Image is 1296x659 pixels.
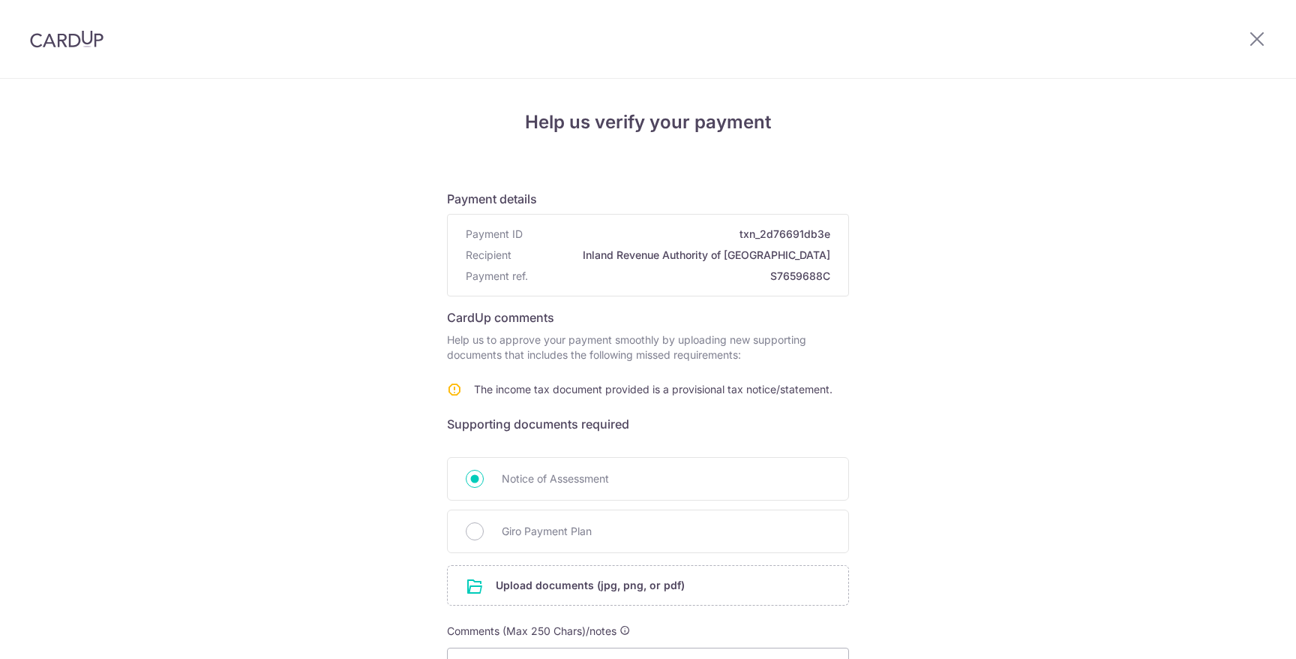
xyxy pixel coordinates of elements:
[466,227,523,242] span: Payment ID
[502,522,830,540] span: Giro Payment Plan
[447,624,616,637] span: Comments (Max 250 Chars)/notes
[30,30,103,48] img: CardUp
[517,248,830,263] span: Inland Revenue Authority of [GEOGRAPHIC_DATA]
[474,383,832,396] span: The income tax document provided is a provisional tax notice/statement.
[534,269,830,284] span: S7659688C
[447,333,849,363] p: Help us to approve your payment smoothly by uploading new supporting documents that includes the ...
[447,565,849,606] div: Upload documents (jpg, png, or pdf)
[447,109,849,136] h4: Help us verify your payment
[502,470,830,488] span: Notice of Assessment
[529,227,830,242] span: txn_2d76691db3e
[466,248,511,263] span: Recipient
[447,190,849,208] h6: Payment details
[447,308,849,326] h6: CardUp comments
[447,415,849,433] h6: Supporting documents required
[466,269,528,284] span: Payment ref.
